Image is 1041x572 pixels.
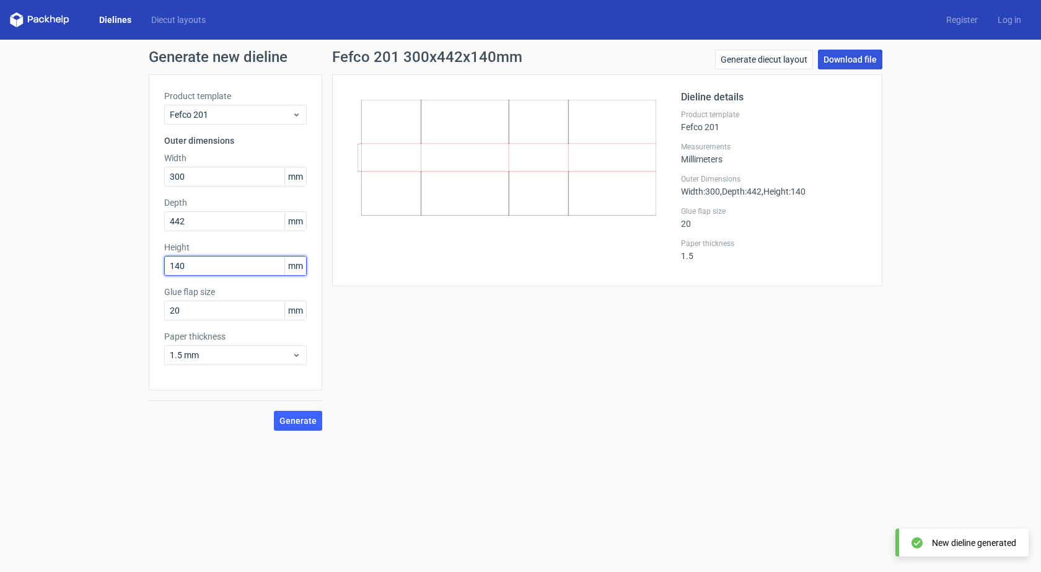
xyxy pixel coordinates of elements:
span: Width : 300 [681,187,720,196]
label: Product template [681,110,867,120]
h1: Fefco 201 300x442x140mm [332,50,522,64]
span: mm [284,212,306,231]
span: mm [284,167,306,186]
label: Width [164,152,307,164]
label: Glue flap size [681,206,867,216]
h3: Outer dimensions [164,134,307,147]
span: , Height : 140 [762,187,806,196]
h2: Dieline details [681,90,867,105]
a: Register [936,14,988,26]
a: Generate diecut layout [715,50,813,69]
label: Paper thickness [164,330,307,343]
div: New dieline generated [932,537,1016,549]
span: Generate [279,416,317,425]
div: Fefco 201 [681,110,867,132]
label: Height [164,241,307,253]
a: Download file [818,50,882,69]
span: mm [284,257,306,275]
a: Log in [988,14,1031,26]
a: Dielines [89,14,141,26]
label: Product template [164,90,307,102]
label: Outer Dimensions [681,174,867,184]
div: 20 [681,206,867,229]
button: Generate [274,411,322,431]
span: Fefco 201 [170,108,292,121]
h1: Generate new dieline [149,50,892,64]
a: Diecut layouts [141,14,216,26]
label: Paper thickness [681,239,867,249]
span: mm [284,301,306,320]
label: Glue flap size [164,286,307,298]
span: 1.5 mm [170,349,292,361]
span: , Depth : 442 [720,187,762,196]
div: 1.5 [681,239,867,261]
div: Millimeters [681,142,867,164]
label: Depth [164,196,307,209]
label: Measurements [681,142,867,152]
